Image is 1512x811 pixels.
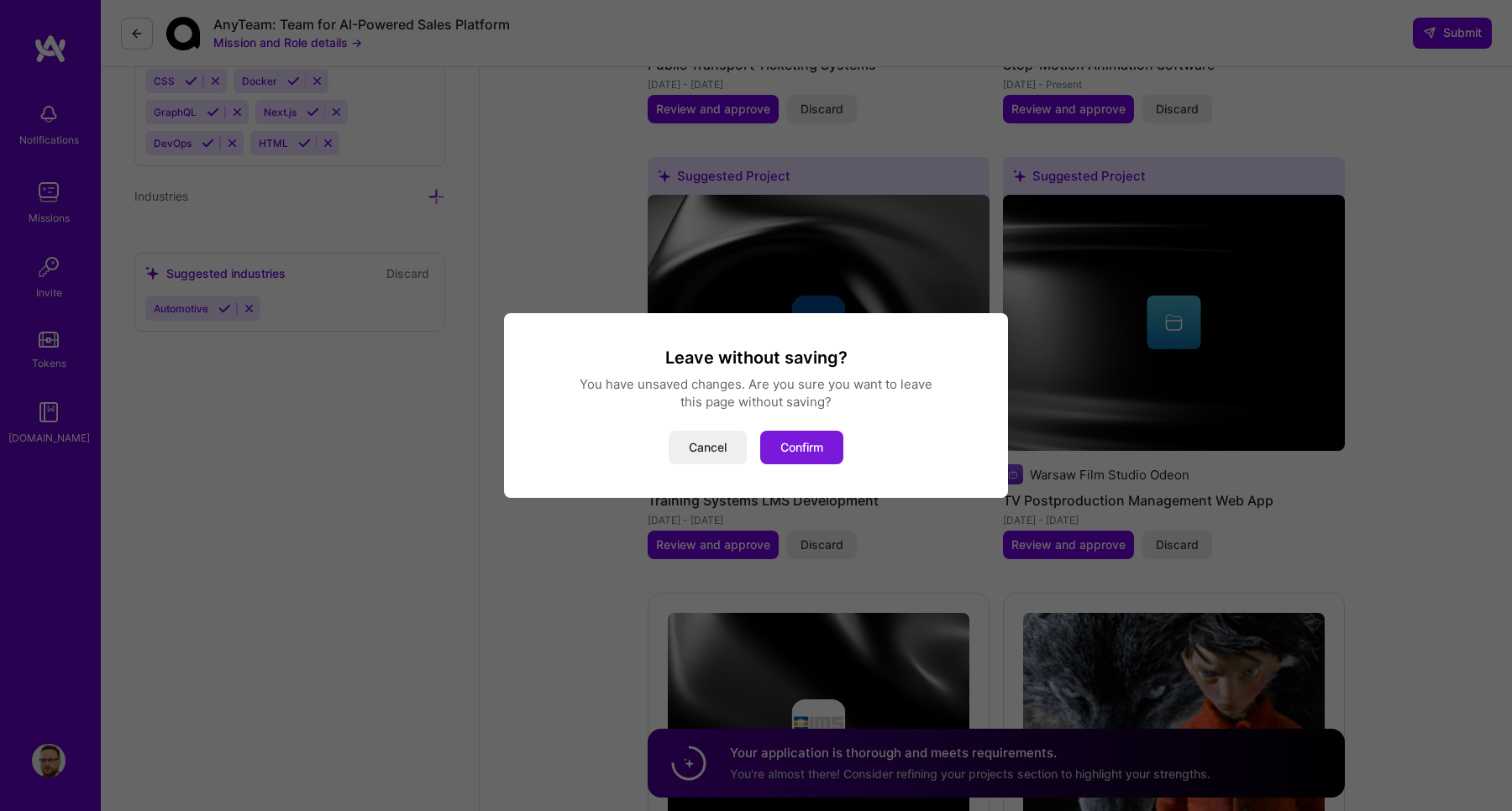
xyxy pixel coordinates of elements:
[504,313,1008,498] div: modal
[524,347,988,369] h3: Leave without saving?
[669,431,747,464] button: Cancel
[524,393,988,411] div: this page without saving?
[760,431,843,464] button: Confirm
[524,375,988,393] div: You have unsaved changes. Are you sure you want to leave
